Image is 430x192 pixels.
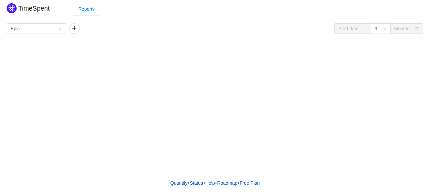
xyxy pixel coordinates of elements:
[205,178,215,188] a: Help
[188,180,189,186] span: •
[217,178,238,188] a: Roadmap
[238,180,239,186] span: •
[73,2,100,17] div: Reports
[58,27,62,31] i: icon: down
[383,27,387,31] i: icon: down
[203,180,205,186] span: •
[18,5,50,12] h2: TimeSpent
[375,24,377,34] div: 3
[69,23,80,34] button: icon: plus
[189,178,203,188] a: Status
[7,3,17,13] img: Quantify logo
[334,23,371,34] input: Start date
[170,178,188,188] a: Quantify
[215,180,217,186] span: •
[239,178,260,188] button: Free Plan
[394,24,409,34] div: Months
[415,27,419,31] i: icon: calendar
[11,24,20,34] div: Epic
